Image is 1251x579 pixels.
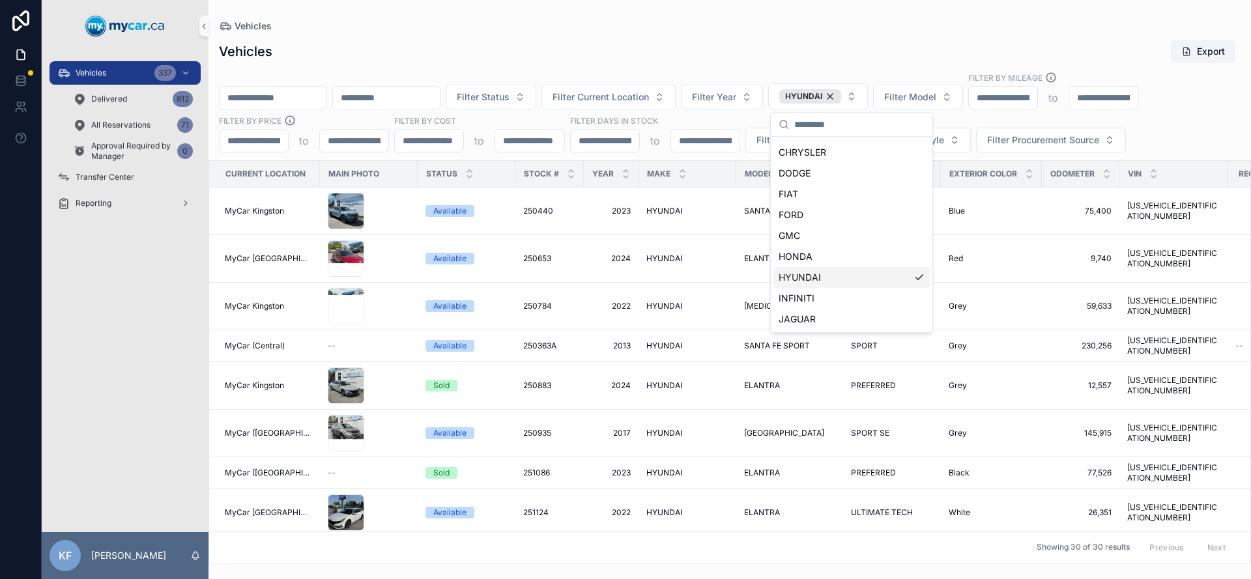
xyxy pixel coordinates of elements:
span: GMC [779,229,800,242]
a: 2013 [592,341,631,351]
span: JAGUAR [779,313,816,326]
span: 2017 [592,428,631,438]
a: White [949,507,1034,518]
span: 77,526 [1050,468,1112,478]
a: SPORT SE [851,428,933,438]
span: -- [1235,341,1243,351]
span: Year [592,169,614,179]
span: CHRYSLER [779,146,826,159]
a: 59,633 [1050,301,1112,311]
span: ELANTRA [744,253,780,264]
span: Make [647,169,670,179]
p: to [1048,90,1058,106]
a: 2023 [592,206,631,216]
label: FILTER BY COST [394,115,456,126]
span: HYUNDAI [785,91,822,102]
button: Select Button [681,85,763,109]
a: MyCar ([GEOGRAPHIC_DATA]) [225,428,312,438]
span: Grey [949,301,967,311]
a: HYUNDAI [646,507,728,518]
p: to [474,133,484,148]
a: -- [328,341,410,351]
span: VIN [1128,169,1142,179]
span: Filter Sales Type [756,134,829,147]
a: MyCar Kingston [225,206,312,216]
a: Sold [425,380,508,391]
a: 2023 [592,468,631,478]
a: ELANTRA [744,380,835,391]
a: [US_VEHICLE_IDENTIFICATION_NUMBER] [1127,335,1220,356]
a: Black [949,468,1034,478]
span: ELANTRA [744,468,780,478]
span: Approval Required by Manager [91,141,172,162]
span: HONDA [779,250,812,263]
a: Available [425,427,508,439]
span: Filter Procurement Source [987,134,1099,147]
a: HYUNDAI [646,380,728,391]
a: 2022 [592,507,631,518]
a: [US_VEHICLE_IDENTIFICATION_NUMBER] [1127,201,1220,221]
a: MyCar [GEOGRAPHIC_DATA] [225,253,312,264]
button: Select Button [745,128,856,152]
a: MyCar ([GEOGRAPHIC_DATA]) [225,468,312,478]
a: MyCar Kingston [225,380,312,391]
label: Filter By Mileage [968,72,1042,83]
span: 230,256 [1050,341,1112,351]
a: [MEDICAL_DATA] [744,301,835,311]
span: HYUNDAI [646,468,682,478]
span: MyCar (Central) [225,341,285,351]
a: ELANTRA [744,468,835,478]
span: White [949,507,970,518]
button: Select Button [768,83,868,109]
a: 26,351 [1050,507,1112,518]
span: 2024 [592,380,631,391]
span: Filter Model [884,91,936,104]
div: 337 [154,65,176,81]
span: Filter Status [457,91,510,104]
span: HYUNDAI [646,341,682,351]
a: 251124 [523,507,576,518]
span: [US_VEHICLE_IDENTIFICATION_NUMBER] [1127,375,1220,396]
h1: Vehicles [219,42,272,61]
span: HYUNDAI [646,206,682,216]
a: [US_VEHICLE_IDENTIFICATION_NUMBER] [1127,423,1220,444]
span: Delivered [91,94,127,104]
span: [US_VEHICLE_IDENTIFICATION_NUMBER] [1127,248,1220,269]
span: DODGE [779,167,811,180]
span: Vehicles [235,20,272,33]
span: 251086 [523,468,550,478]
a: 2024 [592,253,631,264]
span: 250653 [523,253,551,264]
a: 9,740 [1050,253,1112,264]
a: SANTA FE SPORT [744,341,835,351]
div: Available [433,205,467,217]
a: 250653 [523,253,576,264]
label: Filter Days In Stock [570,115,658,126]
a: Grey [949,341,1034,351]
span: -- [328,341,336,351]
span: [MEDICAL_DATA] [744,301,808,311]
span: Exterior Color [949,169,1017,179]
div: Available [433,253,467,264]
span: All Reservations [91,120,151,130]
a: Red [949,253,1034,264]
a: [US_VEHICLE_IDENTIFICATION_NUMBER] [1127,502,1220,523]
a: [US_VEHICLE_IDENTIFICATION_NUMBER] [1127,296,1220,317]
a: 250440 [523,206,576,216]
button: Select Button [873,85,963,109]
span: 145,915 [1050,428,1112,438]
span: Black [949,468,970,478]
a: MyCar Kingston [225,301,312,311]
a: Sold [425,467,508,479]
span: Model [745,169,773,179]
span: 250363A [523,341,556,351]
span: MyCar [GEOGRAPHIC_DATA] [225,507,312,518]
